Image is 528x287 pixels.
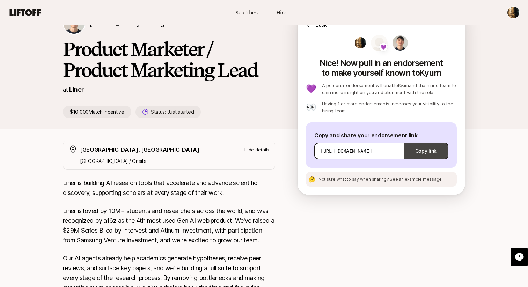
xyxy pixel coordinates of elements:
[371,35,388,51] img: avatar-url
[507,6,520,19] button: Vijender Chintakuntla
[355,37,366,48] img: ACg8ocJspoksiqFr1tP4wObUe4KAsg8dCm9FVdjER4jOve-7KwilRRIy=s160-c
[235,9,258,16] span: Searches
[306,103,316,111] p: 👀
[80,145,199,154] p: [GEOGRAPHIC_DATA], [GEOGRAPHIC_DATA]
[321,148,372,154] p: [URL][DOMAIN_NAME]
[507,7,519,18] img: Vijender Chintakuntla
[63,178,275,198] p: Liner is building AI research tools that accelerate and advance scientific discovery, supporting ...
[264,6,299,19] a: Hire
[80,157,269,165] p: [GEOGRAPHIC_DATA] / Onsite
[277,9,286,16] span: Hire
[168,109,194,115] span: Just started
[309,176,316,182] p: 🤔
[393,35,408,51] img: Kyum Kim
[322,82,457,96] p: A personal endorsement will enable Kyum and the hiring team to gain more insight on you and align...
[306,85,316,93] p: 💜
[151,108,194,116] p: Status:
[306,55,457,78] p: Nice! Now pull in an endorsement to make yourself known to Kyum
[404,141,448,161] button: Copy link
[244,146,269,153] p: Hide details
[322,100,457,114] p: Having 1 or more endorsements increases your visibility to the hiring team.
[69,86,83,93] a: Liner
[314,131,448,140] p: Copy and share your endorsement link
[390,176,442,182] span: See an example message
[318,176,442,182] p: Not sure what to say when sharing?
[63,206,275,245] p: Liner is loved by 10M+ students and researchers across the world, and was recognized by a16z as t...
[63,39,275,81] h1: Product Marketer / Product Marketing Lead
[381,43,386,51] span: 💜
[229,6,264,19] a: Searches
[63,85,68,94] p: at
[63,106,131,118] p: $10,000 Match Incentive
